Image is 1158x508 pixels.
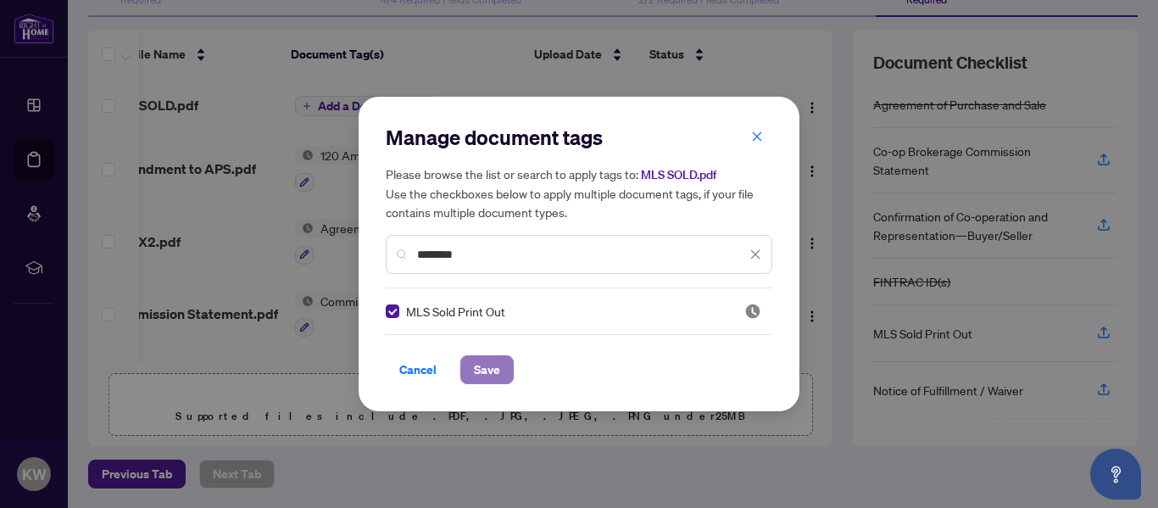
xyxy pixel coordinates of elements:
[1090,449,1141,500] button: Open asap
[751,131,763,142] span: close
[460,355,514,384] button: Save
[474,356,500,383] span: Save
[386,124,772,151] h2: Manage document tags
[386,165,772,221] h5: Please browse the list or search to apply tags to: Use the checkboxes below to apply multiple doc...
[406,302,505,321] span: MLS Sold Print Out
[399,356,437,383] span: Cancel
[744,303,761,320] span: Pending Review
[744,303,761,320] img: status
[641,167,716,182] span: MLS SOLD.pdf
[749,248,761,260] span: close
[386,355,450,384] button: Cancel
